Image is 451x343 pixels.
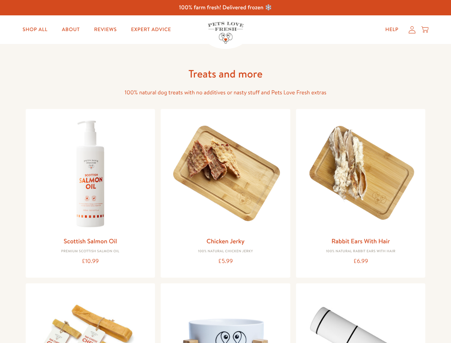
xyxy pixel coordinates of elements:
a: Chicken Jerky [206,237,245,245]
img: Pets Love Fresh [208,22,244,44]
div: 100% Natural Rabbit Ears with hair [302,249,420,254]
a: Reviews [88,23,122,37]
h1: Treats and more [111,67,340,81]
img: Chicken Jerky [166,115,285,233]
div: £5.99 [166,257,285,266]
img: Rabbit Ears With Hair [302,115,420,233]
span: 100% natural dog treats with no additives or nasty stuff and Pets Love Fresh extras [125,89,326,96]
a: Expert Advice [125,23,177,37]
div: £6.99 [302,257,420,266]
img: Scottish Salmon Oil [31,115,150,233]
a: Rabbit Ears With Hair [331,237,390,245]
div: Premium Scottish Salmon Oil [31,249,150,254]
div: £10.99 [31,257,150,266]
a: Help [380,23,404,37]
a: Scottish Salmon Oil [64,237,117,245]
div: 100% Natural Chicken Jerky [166,249,285,254]
a: About [56,23,85,37]
a: Shop All [17,23,53,37]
